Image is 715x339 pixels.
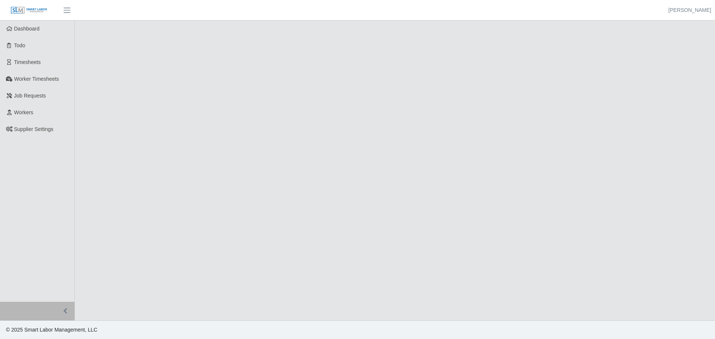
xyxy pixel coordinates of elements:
[14,59,41,65] span: Timesheets
[14,26,40,32] span: Dashboard
[668,6,711,14] a: [PERSON_NAME]
[14,93,46,99] span: Job Requests
[10,6,48,15] img: SLM Logo
[14,76,59,82] span: Worker Timesheets
[6,327,97,333] span: © 2025 Smart Labor Management, LLC
[14,109,34,115] span: Workers
[14,126,54,132] span: Supplier Settings
[14,42,25,48] span: Todo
